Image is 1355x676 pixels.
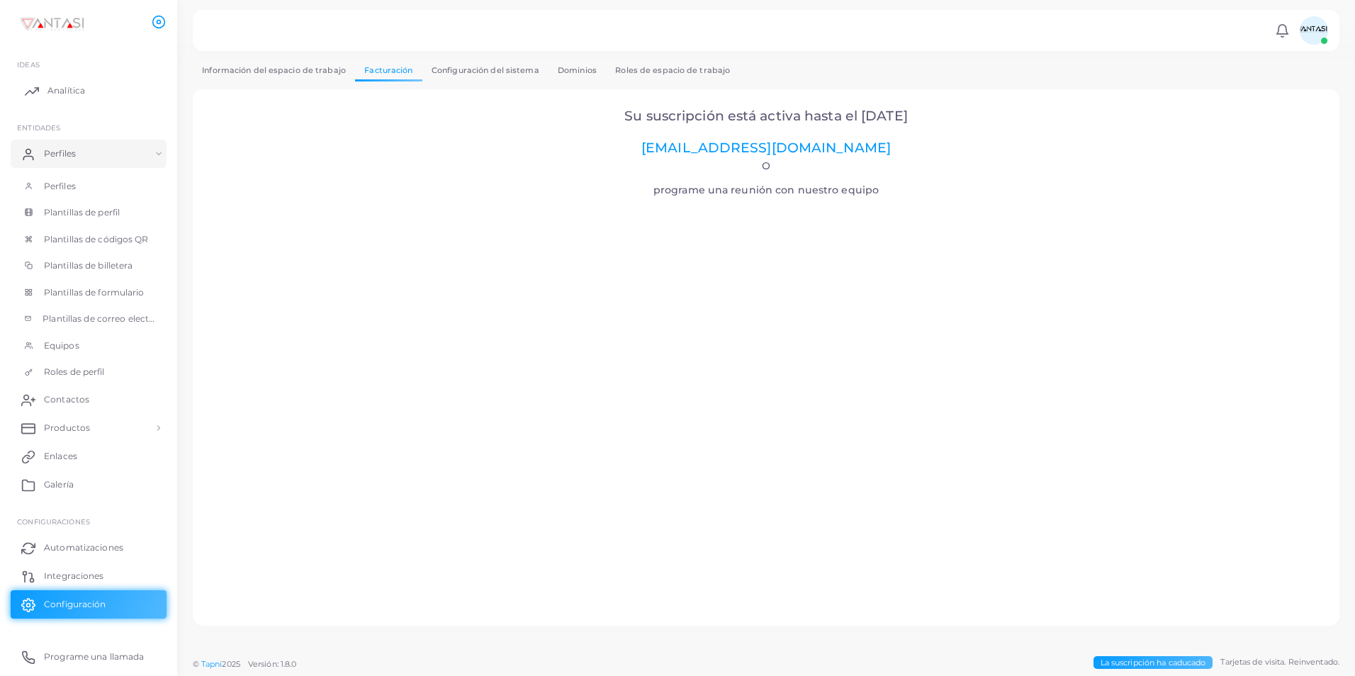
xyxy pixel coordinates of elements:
[11,77,167,105] a: Analítica
[44,147,76,160] span: Perfiles
[43,312,156,325] span: Plantillas de correo electrónico
[44,598,106,611] span: Configuración
[762,159,770,172] span: O
[1093,656,1213,670] span: La suscripción ha caducado
[11,359,167,385] a: Roles de perfil
[213,201,1320,606] iframe: Select a Date & Time - Calendly
[44,570,103,582] span: Integraciones
[11,199,167,226] a: Plantillas de perfil
[47,84,85,97] span: Analítica
[13,13,91,40] img: logotipo
[11,279,167,306] a: Plantillas de formulario
[44,259,133,272] span: Plantillas de billetera
[11,305,167,332] a: Plantillas de correo electrónico
[17,123,60,132] span: ENTIDADES
[17,60,40,69] span: IDEAS
[44,450,77,463] span: Enlaces
[44,366,105,378] span: Roles de perfil
[11,252,167,279] a: Plantillas de billetera
[11,643,167,671] a: Programe una llamada
[1300,16,1328,45] img: avatar
[11,562,167,590] a: Integraciones
[355,60,422,81] a: Facturación
[44,233,149,246] span: Plantillas de códigos QR
[11,534,167,562] a: Automatizaciones
[11,471,167,499] a: Galería
[44,286,145,299] span: Plantillas de formulario
[1295,16,1332,45] a: avatar
[1220,656,1339,668] span: Tarjetas de visita. Reinventado.
[193,658,296,670] span: ©
[222,658,240,670] span: 2025
[549,60,606,81] a: Dominios
[11,385,167,414] a: Contactos
[11,226,167,253] a: Plantillas de códigos QR
[606,60,739,81] a: Roles de espacio de trabajo
[44,339,79,352] span: Equipos
[11,442,167,471] a: Enlaces
[624,108,908,124] span: Su suscripción está activa hasta el [DATE]
[44,650,144,663] span: Programe una llamada
[193,60,355,81] a: Información del espacio de trabajo
[44,541,123,554] span: Automatizaciones
[11,414,167,442] a: Productos
[201,659,223,669] a: Tapni
[641,140,891,156] a: [EMAIL_ADDRESS][DOMAIN_NAME]
[11,590,167,619] a: Configuración
[44,206,120,219] span: Plantillas de perfil
[44,393,89,406] span: Contactos
[44,422,90,434] span: Productos
[11,173,167,200] a: Perfiles
[11,332,167,359] a: Equipos
[11,140,167,168] a: Perfiles
[44,180,76,193] span: Perfiles
[248,659,297,669] span: Versión: 1.8.0
[653,159,879,196] font: programe una reunión con nuestro equipo
[44,478,74,491] span: Galería
[422,60,549,81] a: Configuración del sistema
[17,517,90,526] span: Configuraciones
